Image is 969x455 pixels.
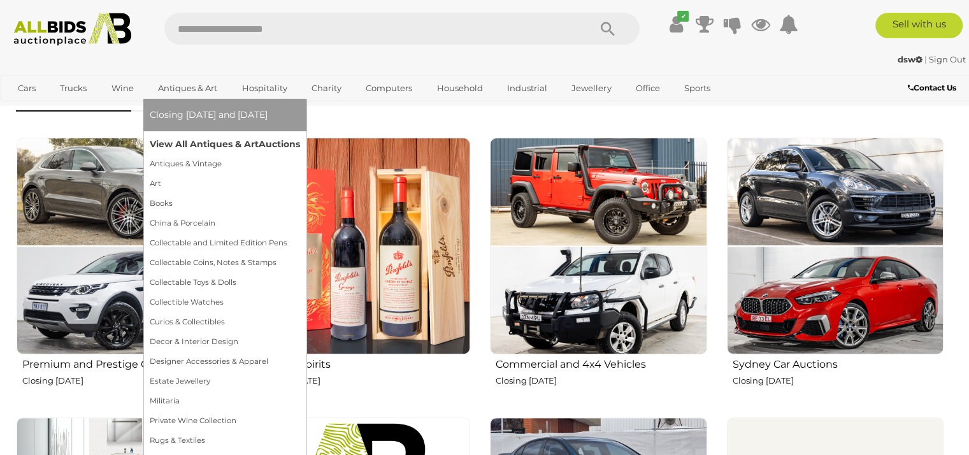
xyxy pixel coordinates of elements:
[924,54,927,64] span: |
[150,78,226,99] a: Antiques & Art
[676,78,719,99] a: Sports
[677,11,689,22] i: ✔
[10,99,117,120] a: [GEOGRAPHIC_DATA]
[103,78,142,99] a: Wine
[253,137,471,407] a: Wine & Spirits Closing [DATE]
[628,78,668,99] a: Office
[733,356,944,370] h2: Sydney Car Auctions
[259,356,471,370] h2: Wine & Spirits
[908,83,956,92] b: Contact Us
[666,13,685,36] a: ✔
[929,54,966,64] a: Sign Out
[303,78,350,99] a: Charity
[22,356,234,370] h2: Premium and Prestige Cars
[10,78,44,99] a: Cars
[898,54,922,64] strong: dsw
[259,373,471,388] p: Closing [DATE]
[429,78,491,99] a: Household
[563,78,619,99] a: Jewellery
[7,13,138,46] img: Allbids.com.au
[499,78,556,99] a: Industrial
[496,356,707,370] h2: Commercial and 4x4 Vehicles
[16,137,234,407] a: Premium and Prestige Cars Closing [DATE]
[52,78,95,99] a: Trucks
[496,373,707,388] p: Closing [DATE]
[22,373,234,388] p: Closing [DATE]
[908,81,959,95] a: Contact Us
[254,138,471,355] img: Wine & Spirits
[898,54,924,64] a: dsw
[875,13,963,38] a: Sell with us
[489,137,707,407] a: Commercial and 4x4 Vehicles Closing [DATE]
[733,373,944,388] p: Closing [DATE]
[490,138,707,355] img: Commercial and 4x4 Vehicles
[357,78,420,99] a: Computers
[727,138,944,355] img: Sydney Car Auctions
[17,138,234,355] img: Premium and Prestige Cars
[234,78,296,99] a: Hospitality
[726,137,944,407] a: Sydney Car Auctions Closing [DATE]
[576,13,640,45] button: Search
